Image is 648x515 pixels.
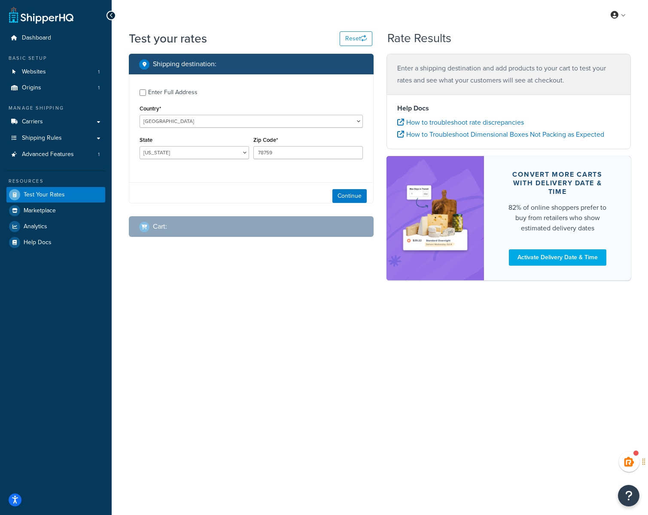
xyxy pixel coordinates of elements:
[397,103,621,113] h4: Help Docs
[153,223,167,230] h2: Cart :
[6,80,105,96] li: Origins
[22,151,74,158] span: Advanced Features
[253,137,278,143] label: Zip Code*
[129,30,207,47] h1: Test your rates
[6,187,105,202] a: Test Your Rates
[22,135,62,142] span: Shipping Rules
[98,68,100,76] span: 1
[24,207,56,215] span: Marketplace
[397,129,604,139] a: How to Troubleshoot Dimensional Boxes Not Packing as Expected
[24,191,65,199] span: Test Your Rates
[6,64,105,80] a: Websites1
[148,86,198,98] div: Enter Full Address
[6,178,105,185] div: Resources
[140,137,152,143] label: State
[340,31,372,46] button: Reset
[22,34,51,42] span: Dashboard
[98,84,100,92] span: 1
[332,189,367,203] button: Continue
[140,105,161,112] label: Country*
[6,130,105,146] a: Shipping Rules
[397,62,621,86] p: Enter a shipping destination and add products to your cart to test your rates and see what your c...
[24,223,47,230] span: Analytics
[505,170,610,196] div: Convert more carts with delivery date & time
[6,114,105,130] a: Carriers
[22,84,41,92] span: Origins
[140,89,146,96] input: Enter Full Address
[22,68,46,76] span: Websites
[399,169,472,267] img: feature-image-ddt-36eae7f7280da8017bfb280eaccd9c446f90b1fe08728e4019434db127062ab4.png
[387,32,451,45] h2: Rate Results
[24,239,52,246] span: Help Docs
[618,485,639,506] button: Open Resource Center
[6,203,105,218] a: Marketplace
[397,117,524,127] a: How to troubleshoot rate discrepancies
[6,64,105,80] li: Websites
[98,151,100,158] span: 1
[6,55,105,62] div: Basic Setup
[6,219,105,234] a: Analytics
[6,235,105,250] a: Help Docs
[6,147,105,162] li: Advanced Features
[6,104,105,112] div: Manage Shipping
[22,118,43,126] span: Carriers
[6,30,105,46] a: Dashboard
[509,249,606,266] a: Activate Delivery Date & Time
[153,60,216,68] h2: Shipping destination :
[505,202,610,233] div: 82% of online shoppers prefer to buy from retailers who show estimated delivery dates
[6,80,105,96] a: Origins1
[6,147,105,162] a: Advanced Features1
